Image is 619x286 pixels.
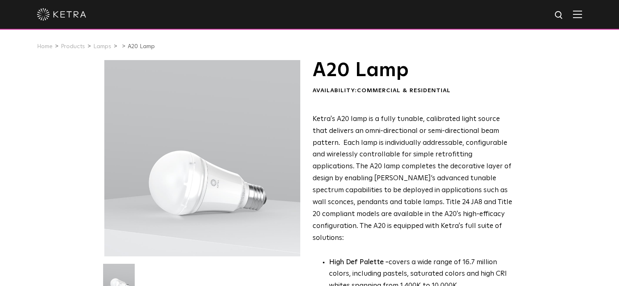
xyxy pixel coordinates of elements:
img: Hamburger%20Nav.svg [573,10,582,18]
img: search icon [554,10,564,21]
strong: High Def Palette - [329,259,389,266]
span: Commercial & Residential [357,88,451,93]
a: A20 Lamp [128,44,155,49]
div: Availability: [313,87,513,95]
span: Ketra's A20 lamp is a fully tunable, calibrated light source that delivers an omni-directional or... [313,116,512,242]
a: Products [61,44,85,49]
a: Lamps [93,44,111,49]
h1: A20 Lamp [313,60,513,81]
a: Home [37,44,53,49]
img: ketra-logo-2019-white [37,8,86,21]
